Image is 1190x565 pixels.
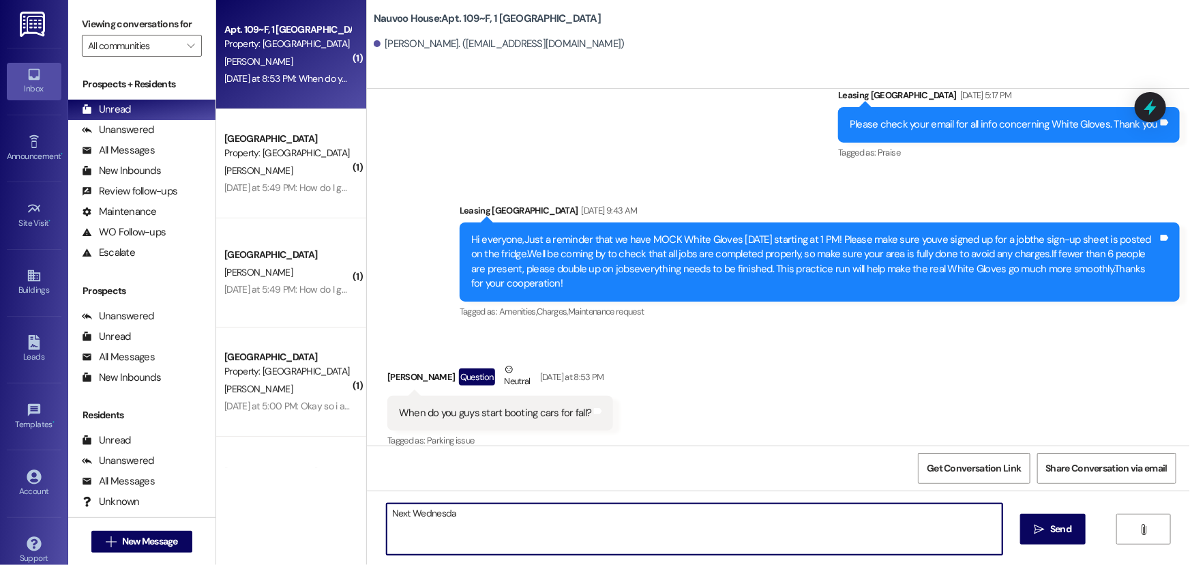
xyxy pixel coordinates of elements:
[82,246,135,260] div: Escalate
[427,435,475,446] span: Parking issue
[1037,453,1176,484] button: Share Conversation via email
[1020,514,1086,545] button: Send
[224,164,293,177] span: [PERSON_NAME]
[224,55,293,68] span: [PERSON_NAME]
[224,72,476,85] div: [DATE] at 8:53 PM: When do you guys start booting cars for fall?
[106,536,116,547] i: 
[224,146,351,160] div: Property: [GEOGRAPHIC_DATA]
[387,362,613,396] div: [PERSON_NAME]
[1050,522,1071,536] span: Send
[68,408,215,422] div: Residents
[122,534,178,549] span: New Message
[568,306,644,317] span: Maintenance request
[82,102,131,117] div: Unread
[224,266,293,278] span: [PERSON_NAME]
[82,205,157,219] div: Maintenance
[499,306,537,317] span: Amenities ,
[460,302,1180,321] div: Tagged as:
[187,40,194,51] i: 
[838,143,1180,162] div: Tagged as:
[374,37,625,51] div: [PERSON_NAME]. ([EMAIL_ADDRESS][DOMAIN_NAME])
[7,399,61,435] a: Templates •
[399,406,591,420] div: When do you guys start booting cars for fall?
[224,23,351,37] div: Apt. 109~F, 1 [GEOGRAPHIC_DATA]
[61,149,63,159] span: •
[82,433,131,448] div: Unread
[224,283,443,295] div: [DATE] at 5:49 PM: How do I get to the proper account?
[502,362,533,391] div: Neutral
[387,431,613,450] div: Tagged as:
[20,12,48,37] img: ResiDesk Logo
[537,370,604,384] div: [DATE] at 8:53 PM
[7,63,61,100] a: Inbox
[1046,461,1167,476] span: Share Conversation via email
[82,184,177,199] div: Review follow-ups
[82,225,166,240] div: WO Follow-ups
[1035,524,1045,535] i: 
[82,143,155,158] div: All Messages
[224,248,351,262] div: [GEOGRAPHIC_DATA]
[7,197,61,234] a: Site Visit •
[53,418,55,427] span: •
[91,531,192,553] button: New Message
[878,147,900,158] span: Praise
[88,35,180,57] input: All communities
[49,216,51,226] span: •
[82,474,155,489] div: All Messages
[82,495,140,509] div: Unknown
[459,368,495,386] div: Question
[927,461,1021,476] span: Get Conversation Link
[82,123,154,137] div: Unanswered
[224,37,351,51] div: Property: [GEOGRAPHIC_DATA]
[850,117,1158,132] div: Please check your email for all info concerning White Gloves. Thank you
[224,182,443,194] div: [DATE] at 5:49 PM: How do I get to the proper account?
[918,453,1030,484] button: Get Conversation Link
[578,203,638,218] div: [DATE] 9:43 AM
[68,284,215,298] div: Prospects
[224,466,351,480] div: [GEOGRAPHIC_DATA]
[82,309,154,323] div: Unanswered
[224,132,351,146] div: [GEOGRAPHIC_DATA]
[82,14,202,35] label: Viewing conversations for
[387,504,1002,555] textarea: [DATE]
[224,364,351,379] div: Property: [GEOGRAPHIC_DATA]
[7,264,61,301] a: Buildings
[7,465,61,502] a: Account
[224,350,351,364] div: [GEOGRAPHIC_DATA]
[82,330,131,344] div: Unread
[7,331,61,368] a: Leads
[957,88,1012,102] div: [DATE] 5:17 PM
[1139,524,1149,535] i: 
[224,383,293,395] span: [PERSON_NAME]
[82,164,161,178] div: New Inbounds
[460,203,1180,222] div: Leasing [GEOGRAPHIC_DATA]
[68,77,215,91] div: Prospects + Residents
[374,12,601,26] b: Nauvoo House: Apt. 109~F, 1 [GEOGRAPHIC_DATA]
[537,306,568,317] span: Charges ,
[471,233,1158,291] div: Hi everyone,Just a reminder that we have MOCK White Gloves [DATE] starting at 1 PM! Please make s...
[838,88,1180,107] div: Leasing [GEOGRAPHIC_DATA]
[82,350,155,364] div: All Messages
[82,454,154,468] div: Unanswered
[82,371,161,385] div: New Inbounds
